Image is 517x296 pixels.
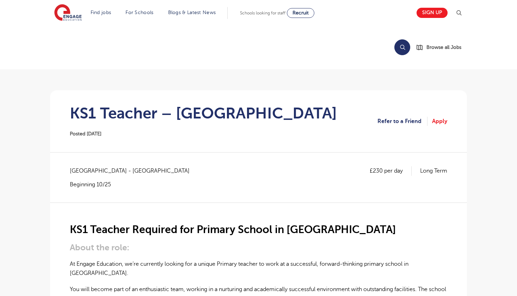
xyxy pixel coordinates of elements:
[168,10,216,15] a: Blogs & Latest News
[426,43,461,51] span: Browse all Jobs
[417,8,448,18] a: Sign up
[377,117,427,126] a: Refer to a Friend
[70,224,447,236] h2: KS1 Teacher Required for Primary School in [GEOGRAPHIC_DATA]
[420,166,447,175] p: Long Term
[70,131,101,136] span: Posted [DATE]
[70,181,197,188] p: Beginning 10/25
[394,39,410,55] button: Search
[70,243,129,252] strong: About the role:
[54,4,82,22] img: Engage Education
[416,43,467,51] a: Browse all Jobs
[287,8,314,18] a: Recruit
[432,117,447,126] a: Apply
[370,166,412,175] p: £230 per day
[70,104,337,122] h1: KS1 Teacher – [GEOGRAPHIC_DATA]
[240,11,285,15] span: Schools looking for staff
[70,166,197,175] span: [GEOGRAPHIC_DATA] - [GEOGRAPHIC_DATA]
[125,10,153,15] a: For Schools
[91,10,111,15] a: Find jobs
[70,259,447,278] p: At Engage Education, we’re currently looking for a unique Primary teacher to work at a successful...
[293,10,309,15] span: Recruit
